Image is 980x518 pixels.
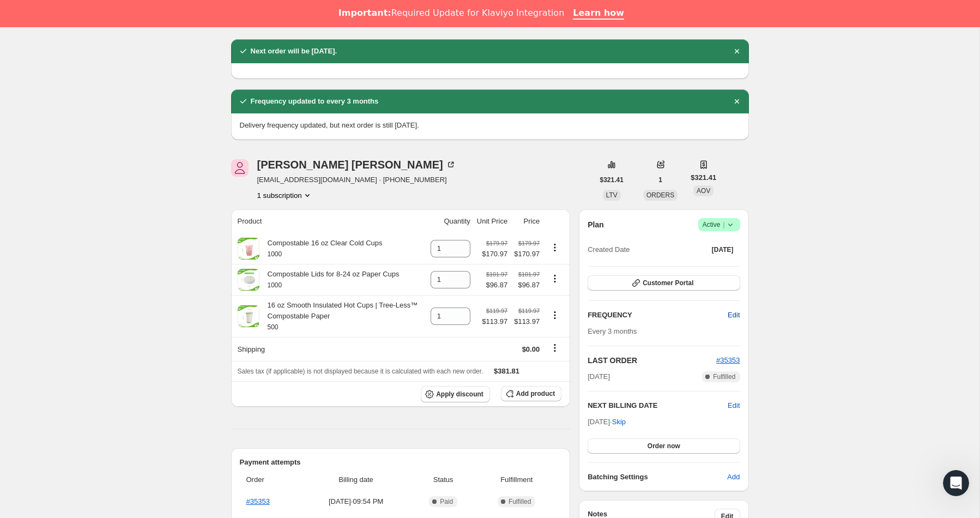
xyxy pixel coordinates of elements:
span: $170.97 [482,249,507,260]
small: $101.97 [518,271,540,278]
small: $101.97 [486,271,507,278]
button: 1 [652,172,669,188]
span: 1 [658,176,662,184]
button: Edit [728,400,740,411]
img: product img [238,269,259,291]
img: product img [238,238,259,260]
span: $321.41 [600,176,624,184]
h2: Plan [588,219,604,230]
span: Apply discount [436,390,483,399]
h2: Frequency updated to every 3 months [251,96,379,107]
button: #35353 [716,355,740,366]
button: Dismiss notification [729,94,745,109]
span: $96.87 [514,280,540,291]
span: $381.81 [494,367,519,375]
small: $119.97 [518,308,540,314]
span: Fulfilled [509,497,531,506]
th: Shipping [231,337,427,361]
button: Product actions [546,242,564,254]
h2: FREQUENCY [588,310,728,321]
button: Skip [606,413,632,431]
a: Learn how [573,8,624,20]
button: Product actions [546,309,564,321]
div: [PERSON_NAME] [PERSON_NAME] [257,159,456,170]
span: Customer Portal [643,279,693,287]
span: [DATE] · [588,418,626,426]
span: [DATE] [588,371,610,382]
th: Quantity [427,209,474,233]
h2: Next order will be [DATE]. [251,46,337,57]
a: #35353 [716,356,740,364]
div: Compostable 16 oz Clear Cold Cups [259,238,383,260]
span: Add [727,472,740,483]
img: product img [238,305,259,327]
span: Add product [516,389,555,398]
button: $321.41 [594,172,630,188]
button: Customer Portal [588,275,740,291]
button: Add [721,468,746,486]
h2: LAST ORDER [588,355,716,366]
span: $113.97 [514,316,540,327]
th: Product [231,209,427,233]
span: $113.97 [482,316,507,327]
button: Dismiss notification [729,44,745,59]
th: Order [240,468,301,492]
button: Order now [588,438,740,454]
th: Unit Price [474,209,511,233]
div: Required Update for Klaviyo Integration [338,8,564,19]
span: $321.41 [691,172,716,183]
button: Edit [721,306,746,324]
button: Product actions [546,273,564,285]
iframe: Intercom live chat [943,470,969,496]
th: Price [511,209,543,233]
small: 500 [268,323,279,331]
span: $0.00 [522,345,540,353]
p: Delivery frequency updated, but next order is still [DATE]. [240,120,740,131]
div: Compostable Lids for 8-24 oz Paper Cups [259,269,400,291]
span: $96.87 [486,280,507,291]
button: [DATE] [705,242,740,257]
span: AOV [697,187,710,195]
span: Status [415,474,471,485]
span: Order now [648,442,680,450]
h2: Payment attempts [240,457,562,468]
span: Skip [612,417,626,427]
button: Apply discount [421,386,490,402]
span: Paid [440,497,453,506]
b: Important: [338,8,391,18]
span: [EMAIL_ADDRESS][DOMAIN_NAME] · [PHONE_NUMBER] [257,174,456,185]
span: [DATE] [712,245,734,254]
span: | [723,220,724,229]
span: Fulfillment [478,474,555,485]
small: $179.97 [486,240,507,246]
span: LTV [606,191,618,199]
span: ORDERS [646,191,674,199]
span: Created Date [588,244,630,255]
span: [DATE] · 09:54 PM [304,496,408,507]
button: Shipping actions [546,342,564,354]
span: Billing date [304,474,408,485]
h2: NEXT BILLING DATE [588,400,728,411]
span: Edit [728,310,740,321]
h6: Batching Settings [588,472,727,483]
span: Active [703,219,736,230]
small: 1000 [268,250,282,258]
button: Product actions [257,190,313,201]
small: 1000 [268,281,282,289]
span: Fulfilled [713,372,735,381]
span: Jenna Elsayed [231,159,249,177]
a: #35353 [246,497,270,505]
span: Every 3 months [588,327,637,335]
div: 16 oz Smooth Insulated Hot Cups | Tree-Less™ Compostable Paper [259,300,424,333]
span: Sales tax (if applicable) is not displayed because it is calculated with each new order. [238,368,483,375]
small: $179.97 [518,240,540,246]
span: $170.97 [514,249,540,260]
button: Add product [501,386,561,401]
small: $119.97 [486,308,507,314]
